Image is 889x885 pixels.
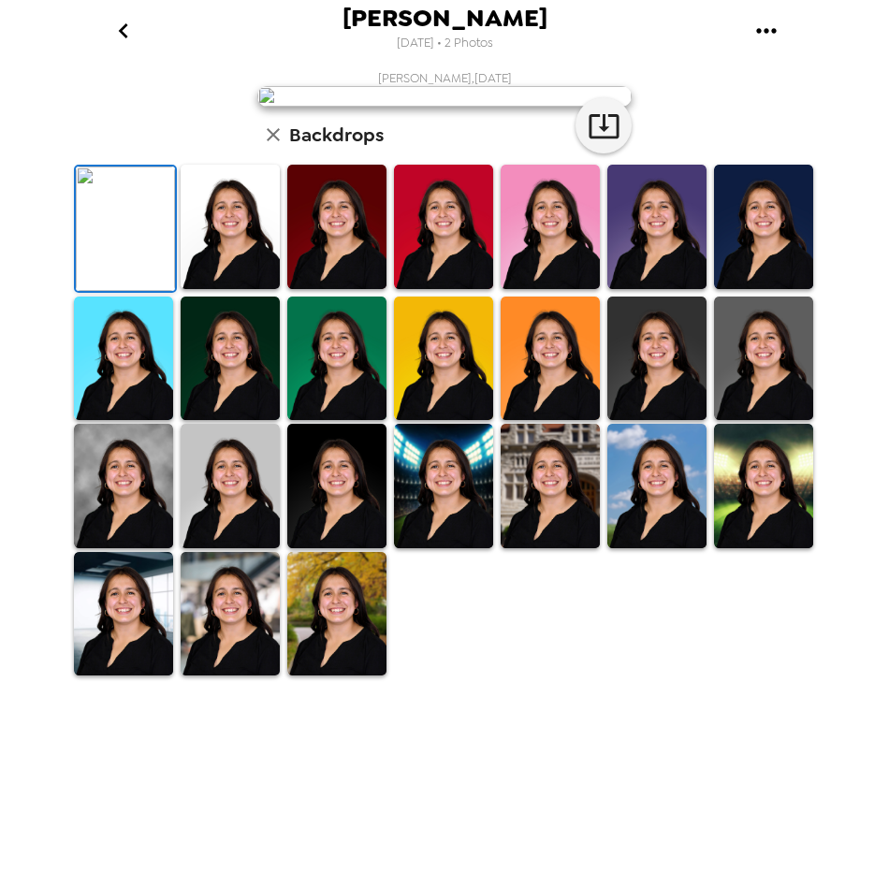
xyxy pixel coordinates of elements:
[257,86,632,107] img: user
[76,167,175,291] img: Original
[378,70,512,86] span: [PERSON_NAME] , [DATE]
[397,31,493,56] span: [DATE] • 2 Photos
[289,120,384,150] h6: Backdrops
[342,6,547,31] span: [PERSON_NAME]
